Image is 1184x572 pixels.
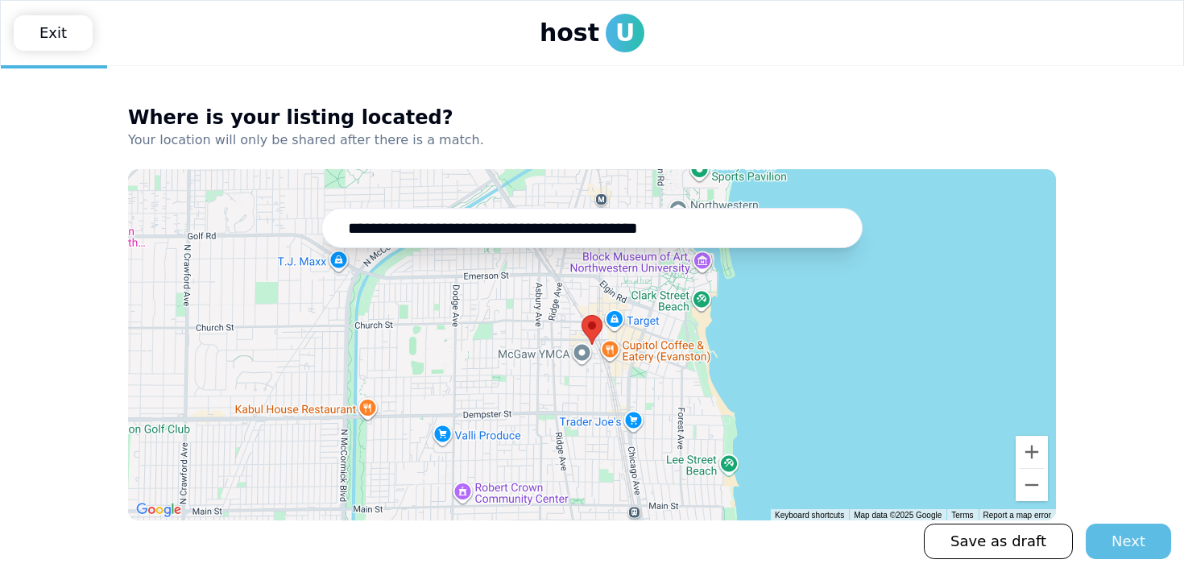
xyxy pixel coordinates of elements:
span: Map data ©2025 Google [854,511,942,520]
img: Google [132,499,185,520]
button: Next [1086,524,1171,559]
button: Zoom in [1016,436,1048,468]
a: Report a map error [983,511,1051,520]
button: Zoom out [1016,469,1048,501]
button: Keyboard shortcuts [775,510,844,521]
div: Next [1112,530,1145,553]
a: Open this area in Google Maps (opens a new window) [132,499,185,520]
h3: Where is your listing located? [128,105,1056,131]
a: hostU [540,14,644,52]
span: host [540,19,599,48]
a: Save as draft [924,524,1073,559]
a: Terms (opens in new tab) [951,511,973,520]
span: U [606,14,644,52]
a: Exit [14,15,93,51]
p: Your location will only be shared after there is a match. [128,131,1056,150]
